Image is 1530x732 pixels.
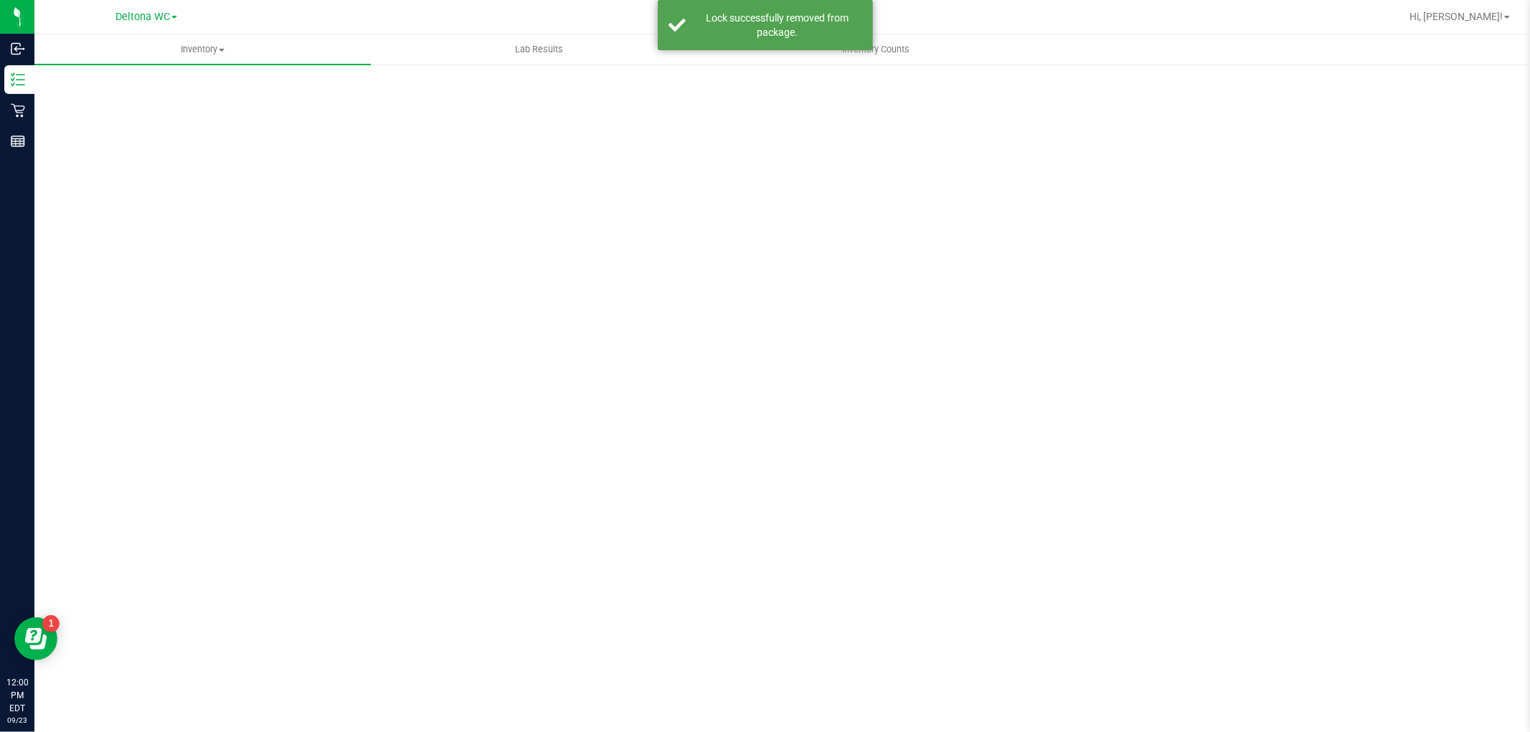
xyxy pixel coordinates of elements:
[34,34,371,65] a: Inventory
[496,43,582,56] span: Lab Results
[11,72,25,87] inline-svg: Inventory
[6,715,28,726] p: 09/23
[115,11,170,23] span: Deltona WC
[11,134,25,148] inline-svg: Reports
[42,615,60,632] iframe: Resource center unread badge
[823,43,929,56] span: Inventory Counts
[34,43,371,56] span: Inventory
[694,11,862,39] div: Lock successfully removed from package.
[707,34,1044,65] a: Inventory Counts
[14,617,57,660] iframe: Resource center
[11,42,25,56] inline-svg: Inbound
[371,34,707,65] a: Lab Results
[1409,11,1503,22] span: Hi, [PERSON_NAME]!
[6,676,28,715] p: 12:00 PM EDT
[11,103,25,118] inline-svg: Retail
